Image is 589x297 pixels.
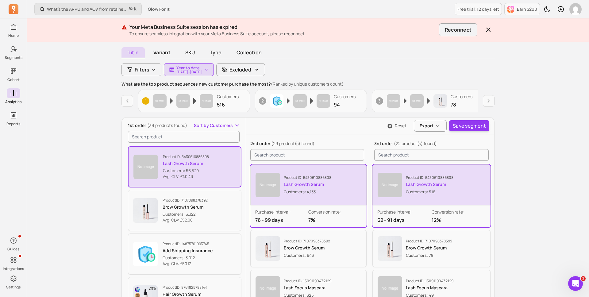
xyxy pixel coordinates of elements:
[5,99,21,104] p: Analytics
[432,209,486,215] p: Conversion rate:
[250,149,364,161] input: search product
[163,160,209,167] p: Lash Growth Serum
[163,217,208,223] p: Avg. CLV: £52.08
[406,175,453,180] p: Product ID: 5430610886808
[134,7,137,12] kbd: K
[216,63,265,76] button: Excluded
[394,141,437,146] span: (22 product(s) found)
[256,173,280,197] img: Product image
[163,241,213,246] p: Product ID: 14875701903745
[47,6,126,12] p: What’s the ARPU and AOV from retained customers?
[457,6,499,12] p: Free trial: 12 days left
[135,66,149,73] span: Filters
[129,23,437,31] p: Your Meta Business Suite session has expired
[378,173,402,197] img: Product image
[284,252,330,258] p: Customers: 643
[200,94,213,108] img: Product image
[432,216,486,224] p: 12%
[163,154,209,159] p: Product ID: 5430610886808
[250,164,367,205] button: Product imageProduct ID: 5430610886808Lash Growth SerumCustomers: 4,133
[138,90,250,112] button: 1Product imageProduct imageProduct imageCustomers516
[148,6,170,12] span: Glow For It
[410,94,424,108] img: Product image
[372,164,491,205] button: Product imageProduct ID: 5430610886808Lash Growth SerumCustomers: 516
[204,47,228,58] span: Type
[374,141,489,147] p: 3rd order
[163,211,208,218] p: Customers: 6,322
[128,146,241,187] button: ProductID: 5430610886808Lash Growth SerumCustomers: 56,529Avg. CLV: £40.43
[374,149,489,161] input: search product
[129,31,437,37] p: To ensure seamless integration with your Meta Business Suite account, please reconnect.
[449,120,489,131] button: Save segment
[129,6,137,12] span: +
[5,55,22,60] p: Segments
[284,279,331,283] p: Product ID: 15091190432129
[372,230,491,267] button: Product imageProduct ID: 7107098378392Brow Growth SerumCustomers: 78
[451,94,472,100] p: Customers
[7,234,20,253] button: Guides
[387,94,400,108] img: Product image
[7,77,20,82] p: Cohort
[194,122,233,129] span: Sort by Customers
[451,101,472,108] p: 78
[569,3,582,15] img: avatar
[334,101,356,108] p: 94
[153,94,167,108] img: Product image
[133,198,158,223] img: Product image
[217,94,239,100] p: Customers
[271,141,314,146] span: (29 product(s) found)
[147,47,177,58] span: Variant
[255,90,367,112] button: 2Product imageProduct imageProduct imageCustomers94
[229,66,251,73] p: Excluded
[3,266,24,271] p: Integrations
[293,94,307,108] img: Product image
[406,181,453,187] p: Lash Growth Serum
[6,285,21,290] p: Settings
[377,209,431,215] p: Purchase interval:
[194,122,240,129] button: Sort by Customers
[250,230,367,267] button: Product imageProduct ID: 7107098378392Brow Growth SerumCustomers: 643
[376,97,383,105] span: 3
[163,168,209,174] p: Customers: 56,529
[308,209,362,215] p: Conversion rate:
[406,189,453,195] p: Customers: 516
[34,3,142,15] button: What’s the ARPU and AOV from retained customers?⌘+K
[284,245,330,251] p: Brow Growth Serum
[581,276,586,281] span: 1
[433,94,447,108] img: Product image
[147,122,187,128] span: (39 products found)
[121,63,161,76] button: Filters
[308,216,362,224] p: 7%
[517,6,537,12] p: Earn $200
[164,63,214,76] button: Year to date[DATE]-[DATE]
[163,255,213,261] p: Customers: 3,012
[256,236,280,261] img: Product image
[284,175,331,180] p: Product ID: 5430610886808
[284,181,331,187] p: Lash Growth Serum
[270,94,283,108] img: Product image
[6,121,20,126] p: Reports
[406,239,452,244] p: Product ID: 7107098378392
[121,81,495,87] p: What are the top product sequences new customer purchase the most?
[7,247,19,252] p: Guides
[163,204,208,210] p: Brow Growth Serum
[377,216,431,224] p: 62 - 91 days
[163,174,209,180] p: Avg. CLV: £40.43
[284,189,331,195] p: Customers: 4,133
[128,190,241,231] button: ProductID: 7107098378392Brow Growth SerumCustomers: 6,322Avg. CLV: £52.08
[414,120,447,132] button: Export
[504,3,540,15] button: Earn $200
[133,242,158,266] img: Product image
[144,4,173,15] button: Glow For It
[163,198,208,203] p: Product ID: 7107098378392
[133,155,158,179] img: Product image
[284,239,330,244] p: Product ID: 7107098378392
[439,23,477,36] button: Reconnect
[163,261,213,267] p: Avg. CLV: £50.12
[128,233,241,275] button: ProductID: 14875701903745Add Shipping InsuranceCustomers: 3,012Avg. CLV: £50.12
[406,252,452,258] p: Customers: 78
[176,94,190,108] img: Product image
[129,6,132,13] kbd: ⌘
[176,70,202,74] p: [DATE] - [DATE]
[250,141,364,147] p: 2nd order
